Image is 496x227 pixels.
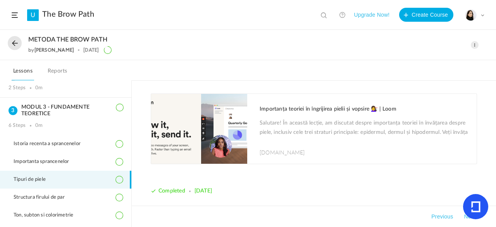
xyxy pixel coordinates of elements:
[14,141,90,147] span: Istoria recenta a sprancenelor
[354,8,389,22] button: Upgrade Now!
[35,85,43,91] div: 0m
[151,94,477,164] a: Importanța teoriei în îngrijirea pielii și vopsire 💇‍♀️ | Loom Salutare! În această lecție, am di...
[399,8,453,22] button: Create Course
[9,85,26,91] div: 2 Steps
[462,212,477,221] button: Next
[14,177,55,183] span: Tipuri de piele
[260,106,469,113] h1: Importanța teoriei în îngrijirea pielii și vopsire 💇‍♀️ | Loom
[14,212,83,218] span: Ton, subton si colorimetrie
[83,47,99,53] div: [DATE]
[465,10,476,21] img: poza-profil.jpg
[14,194,74,201] span: Structura firului de par
[158,188,185,194] span: Completed
[9,123,26,129] div: 6 Steps
[12,66,34,81] a: Lessons
[42,10,94,19] a: The Brow Path
[28,36,107,43] span: METODA THE BROW PATH
[46,66,69,81] a: Reports
[35,123,43,129] div: 0m
[151,94,247,164] img: loom-banner.png
[195,188,212,194] span: [DATE]
[260,148,305,156] span: [DOMAIN_NAME]
[260,119,469,138] p: Salutare! În această lecție, am discutat despre importanța teoriei în învățarea despre piele, inc...
[14,159,79,165] span: Importanta sprancenelor
[28,47,74,53] div: by
[34,47,74,53] a: [PERSON_NAME]
[27,9,39,21] a: U
[430,212,455,221] button: Previous
[9,104,123,117] h3: MODUL 3 - FUNDAMENTE TEORETICE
